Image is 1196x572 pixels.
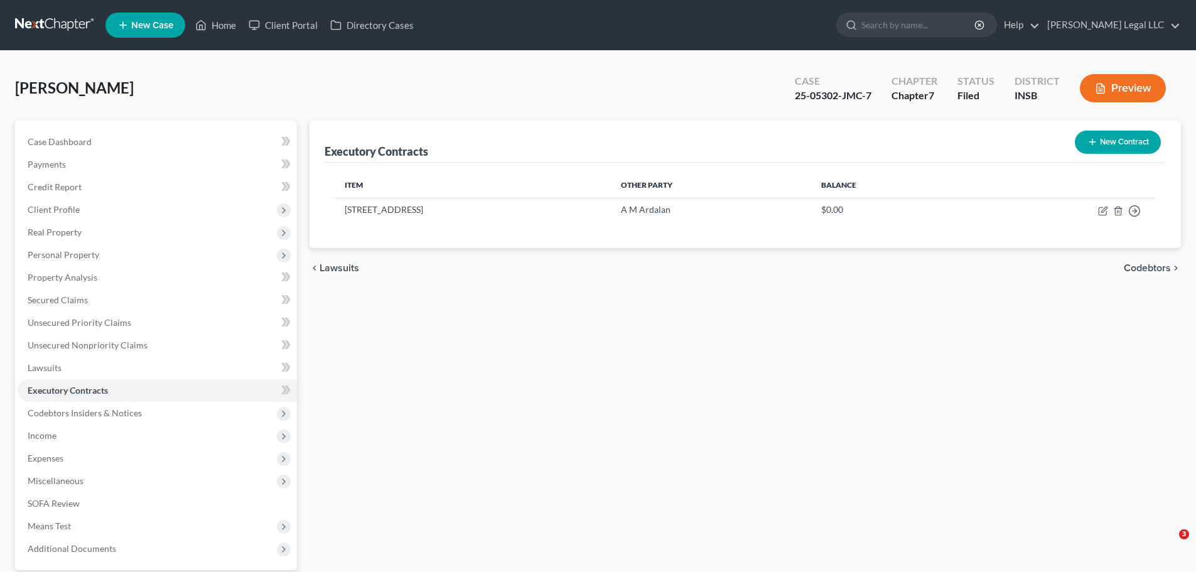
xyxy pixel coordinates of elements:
[1124,263,1171,273] span: Codebtors
[28,272,97,283] span: Property Analysis
[957,89,994,103] div: Filed
[28,362,62,373] span: Lawsuits
[18,311,297,334] a: Unsecured Priority Claims
[335,173,611,198] th: Item
[611,198,811,222] td: A M Ardalan
[325,144,428,159] div: Executory Contracts
[335,198,611,222] td: [STREET_ADDRESS]
[998,14,1040,36] a: Help
[18,266,297,289] a: Property Analysis
[892,74,937,89] div: Chapter
[18,153,297,176] a: Payments
[28,227,82,237] span: Real Property
[28,159,66,170] span: Payments
[811,198,966,222] td: $0.00
[28,181,82,192] span: Credit Report
[28,407,142,418] span: Codebtors Insiders & Notices
[28,340,148,350] span: Unsecured Nonpriority Claims
[18,357,297,379] a: Lawsuits
[28,294,88,305] span: Secured Claims
[811,173,966,198] th: Balance
[795,74,871,89] div: Case
[18,334,297,357] a: Unsecured Nonpriority Claims
[28,204,80,215] span: Client Profile
[1124,263,1181,273] button: Codebtors chevron_right
[1153,529,1183,559] iframe: Intercom live chat
[324,14,420,36] a: Directory Cases
[28,249,99,260] span: Personal Property
[15,78,134,97] span: [PERSON_NAME]
[1171,263,1181,273] i: chevron_right
[1041,14,1180,36] a: [PERSON_NAME] Legal LLC
[320,263,359,273] span: Lawsuits
[18,492,297,515] a: SOFA Review
[18,379,297,402] a: Executory Contracts
[28,498,80,509] span: SOFA Review
[18,131,297,153] a: Case Dashboard
[28,543,116,554] span: Additional Documents
[892,89,937,103] div: Chapter
[611,173,811,198] th: Other Party
[1080,74,1166,102] button: Preview
[18,289,297,311] a: Secured Claims
[929,89,934,101] span: 7
[18,176,297,198] a: Credit Report
[795,89,871,103] div: 25-05302-JMC-7
[189,14,242,36] a: Home
[131,21,173,30] span: New Case
[1015,74,1060,89] div: District
[28,521,71,531] span: Means Test
[310,263,359,273] button: chevron_left Lawsuits
[957,74,994,89] div: Status
[28,385,108,396] span: Executory Contracts
[1179,529,1189,539] span: 3
[28,317,131,328] span: Unsecured Priority Claims
[1075,131,1161,154] button: New Contract
[310,263,320,273] i: chevron_left
[28,430,57,441] span: Income
[28,475,84,486] span: Miscellaneous
[242,14,324,36] a: Client Portal
[28,136,92,147] span: Case Dashboard
[1015,89,1060,103] div: INSB
[28,453,63,463] span: Expenses
[861,13,976,36] input: Search by name...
